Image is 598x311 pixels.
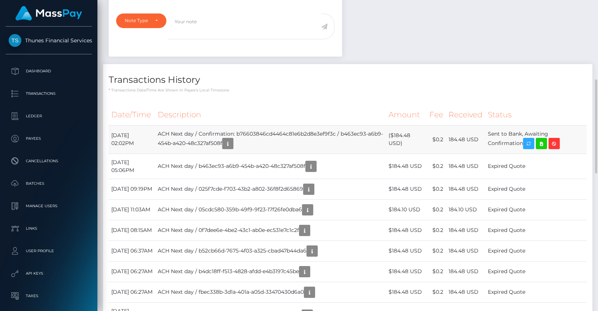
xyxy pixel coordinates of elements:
[386,105,427,125] th: Amount
[485,125,587,154] td: Sent to Bank, Awaiting Confirmation
[116,13,166,28] button: Note Type
[155,220,386,241] td: ACH Next day / 0f7dee6e-4be2-43c1-ab0e-ec531e7c1c2f
[109,199,155,220] td: [DATE] 11:03AM
[6,129,92,148] a: Payees
[386,154,427,179] td: $184.48 USD
[485,179,587,199] td: Expired Quote
[109,241,155,261] td: [DATE] 06:37AM
[6,37,92,44] span: Thunes Financial Services
[446,105,485,125] th: Received
[446,261,485,282] td: 184.48 USD
[155,179,386,199] td: ACH Next day / 025f7cde-f703-43b2-a802-36f8f2d65869
[9,155,89,167] p: Cancellations
[485,220,587,241] td: Expired Quote
[485,154,587,179] td: Expired Quote
[446,179,485,199] td: 184.48 USD
[386,282,427,302] td: $184.48 USD
[446,199,485,220] td: 184.10 USD
[386,261,427,282] td: $184.48 USD
[9,223,89,234] p: Links
[155,261,386,282] td: ACH Next day / b4dc18ff-f513-4828-afdd-e4b3197c45be
[109,261,155,282] td: [DATE] 06:27AM
[9,133,89,144] p: Payees
[109,154,155,179] td: [DATE] 05:06PM
[155,241,386,261] td: ACH Next day / b52cb66d-7675-4f03-a325-cbad47b44da6
[386,179,427,199] td: $184.48 USD
[427,282,446,302] td: $0.2
[9,111,89,122] p: Ledger
[446,282,485,302] td: 184.48 USD
[9,66,89,77] p: Dashboard
[9,178,89,189] p: Batches
[155,154,386,179] td: ACH Next day / b463ec93-a6b9-454b-a420-48c327af508f
[485,105,587,125] th: Status
[9,245,89,257] p: User Profile
[6,219,92,238] a: Links
[6,84,92,103] a: Transactions
[446,125,485,154] td: 184.48 USD
[446,220,485,241] td: 184.48 USD
[109,282,155,302] td: [DATE] 06:27AM
[6,107,92,126] a: Ledger
[155,105,386,125] th: Description
[427,220,446,241] td: $0.2
[427,199,446,220] td: $0.2
[485,199,587,220] td: Expired Quote
[9,268,89,279] p: API Keys
[109,125,155,154] td: [DATE] 02:02PM
[109,73,587,87] h4: Transactions History
[386,220,427,241] td: $184.48 USD
[427,179,446,199] td: $0.2
[446,241,485,261] td: 184.48 USD
[109,87,587,93] p: * Transactions date/time are shown in payee's local timezone
[6,62,92,81] a: Dashboard
[427,241,446,261] td: $0.2
[386,241,427,261] td: $184.48 USD
[9,290,89,302] p: Taxes
[155,125,386,154] td: ACH Next day / Confirmation: b76603846cd4464c81e6b2d8e3ef9f3c / b463ec93-a6b9-454b-a420-48c327af508f
[109,220,155,241] td: [DATE] 08:15AM
[446,154,485,179] td: 184.48 USD
[6,174,92,193] a: Batches
[485,282,587,302] td: Expired Quote
[427,261,446,282] td: $0.2
[485,241,587,261] td: Expired Quote
[125,18,149,24] div: Note Type
[6,264,92,283] a: API Keys
[427,105,446,125] th: Fee
[485,261,587,282] td: Expired Quote
[109,105,155,125] th: Date/Time
[9,200,89,212] p: Manage Users
[427,154,446,179] td: $0.2
[6,197,92,215] a: Manage Users
[427,125,446,154] td: $0.2
[6,242,92,260] a: User Profile
[15,6,82,21] img: MassPay Logo
[6,152,92,170] a: Cancellations
[109,179,155,199] td: [DATE] 09:19PM
[9,88,89,99] p: Transactions
[9,34,21,47] img: Thunes Financial Services
[155,282,386,302] td: ACH Next day / fbec338b-3d1a-401a-a05d-33470430d6a0
[386,125,427,154] td: ($184.48 USD)
[386,199,427,220] td: $184.10 USD
[6,287,92,305] a: Taxes
[155,199,386,220] td: ACH Next day / 05cdc580-359b-49f9-9f23-17f26fe0dba6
